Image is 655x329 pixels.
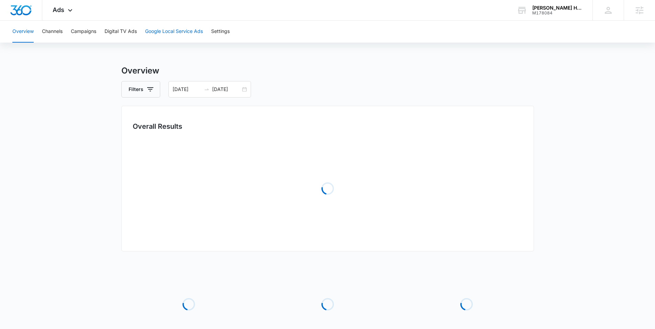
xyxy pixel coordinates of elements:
button: Digital TV Ads [105,21,137,43]
span: Ads [53,6,64,13]
input: Start date [173,86,201,93]
div: account name [532,5,582,11]
img: tab_keywords_by_traffic_grey.svg [68,40,74,45]
img: logo_orange.svg [11,11,17,16]
img: website_grey.svg [11,18,17,23]
span: to [204,87,209,92]
div: account id [532,11,582,15]
img: tab_domain_overview_orange.svg [19,40,24,45]
button: Campaigns [71,21,96,43]
button: Filters [121,81,160,98]
div: Keywords by Traffic [76,41,116,45]
h3: Overall Results [133,121,182,132]
h3: Overview [121,65,534,77]
input: End date [212,86,241,93]
span: swap-right [204,87,209,92]
div: Domain: [DOMAIN_NAME] [18,18,76,23]
div: v 4.0.25 [19,11,34,16]
div: Domain Overview [26,41,62,45]
button: Google Local Service Ads [145,21,203,43]
button: Settings [211,21,230,43]
button: Channels [42,21,63,43]
button: Overview [12,21,34,43]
